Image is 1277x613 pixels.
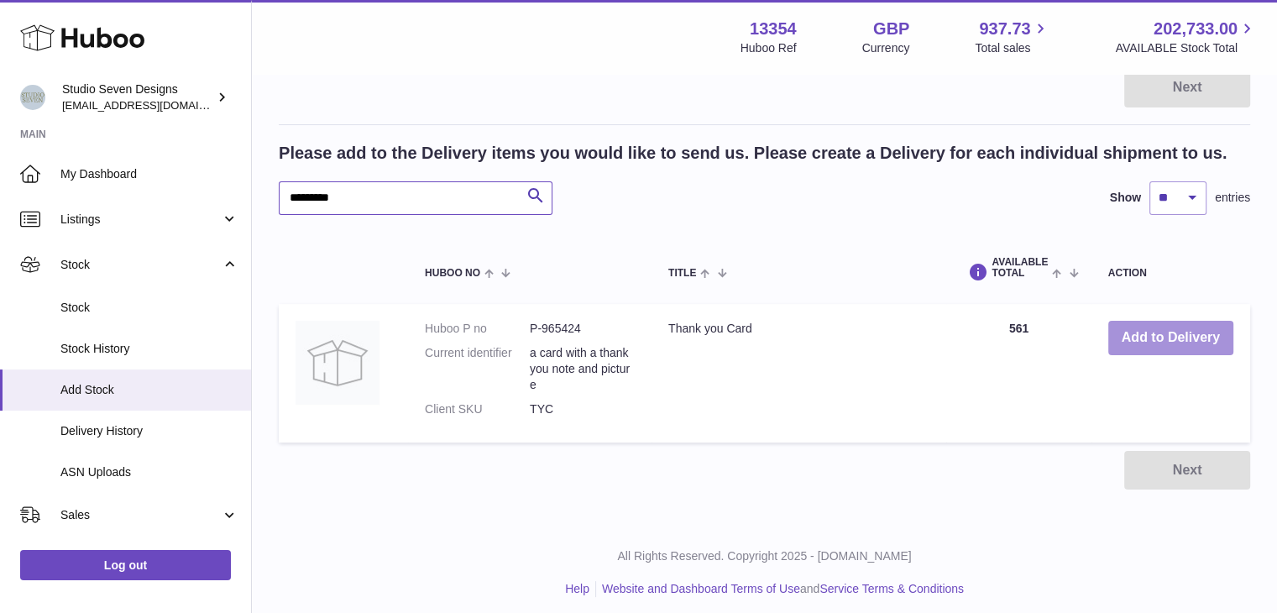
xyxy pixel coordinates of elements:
strong: 13354 [750,18,797,40]
dd: TYC [530,401,635,417]
span: entries [1215,190,1250,206]
img: contact.studiosevendesigns@gmail.com [20,85,45,110]
span: Stock [60,300,238,316]
div: Studio Seven Designs [62,81,213,113]
td: 561 [946,304,1091,442]
span: Sales [60,507,221,523]
span: AVAILABLE Total [992,257,1048,279]
a: 937.73 Total sales [975,18,1049,56]
span: Delivery History [60,423,238,439]
a: Website and Dashboard Terms of Use [602,582,800,595]
span: AVAILABLE Stock Total [1115,40,1257,56]
label: Show [1110,190,1141,206]
button: Add to Delivery [1108,321,1233,355]
a: Help [565,582,589,595]
a: Service Terms & Conditions [819,582,964,595]
div: Currency [862,40,910,56]
img: Thank you Card [296,321,379,405]
h2: Please add to the Delivery items you would like to send us. Please create a Delivery for each ind... [279,142,1227,165]
dt: Current identifier [425,345,530,393]
span: Huboo no [425,268,480,279]
strong: GBP [873,18,909,40]
a: 202,733.00 AVAILABLE Stock Total [1115,18,1257,56]
span: [EMAIL_ADDRESS][DOMAIN_NAME] [62,98,247,112]
dt: Client SKU [425,401,530,417]
span: Title [668,268,696,279]
dt: Huboo P no [425,321,530,337]
span: Listings [60,212,221,228]
p: All Rights Reserved. Copyright 2025 - [DOMAIN_NAME] [265,548,1264,564]
span: ASN Uploads [60,464,238,480]
dd: a card with a thank you note and picture [530,345,635,393]
div: Huboo Ref [741,40,797,56]
span: Total sales [975,40,1049,56]
a: Log out [20,550,231,580]
td: Thank you Card [652,304,946,442]
li: and [596,581,964,597]
span: Stock History [60,341,238,357]
span: Stock [60,257,221,273]
span: 202,733.00 [1154,18,1238,40]
span: My Dashboard [60,166,238,182]
span: Add Stock [60,382,238,398]
div: Action [1108,268,1233,279]
dd: P-965424 [530,321,635,337]
span: 937.73 [979,18,1030,40]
